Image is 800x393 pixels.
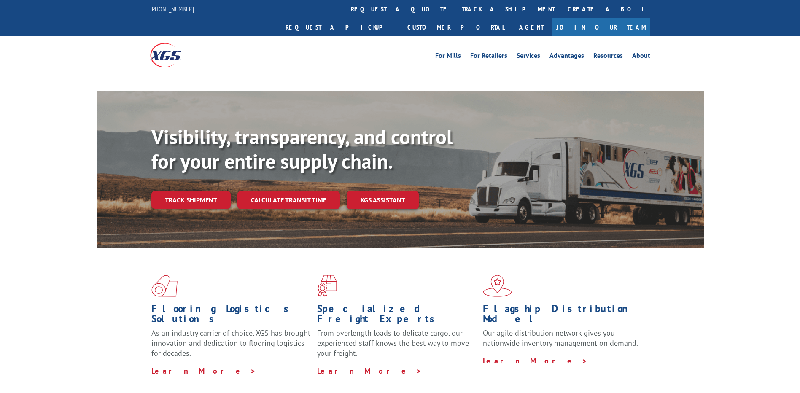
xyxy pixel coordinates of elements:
[151,191,231,209] a: Track shipment
[151,366,256,376] a: Learn More >
[483,328,638,348] span: Our agile distribution network gives you nationwide inventory management on demand.
[435,52,461,62] a: For Mills
[317,328,477,366] p: From overlength loads to delicate cargo, our experienced staff knows the best way to move your fr...
[593,52,623,62] a: Resources
[401,18,511,36] a: Customer Portal
[279,18,401,36] a: Request a pickup
[549,52,584,62] a: Advantages
[151,124,453,174] b: Visibility, transparency, and control for your entire supply chain.
[317,275,337,297] img: xgs-icon-focused-on-flooring-red
[151,304,311,328] h1: Flooring Logistics Solutions
[511,18,552,36] a: Agent
[517,52,540,62] a: Services
[483,275,512,297] img: xgs-icon-flagship-distribution-model-red
[317,366,422,376] a: Learn More >
[150,5,194,13] a: [PHONE_NUMBER]
[470,52,507,62] a: For Retailers
[483,356,588,366] a: Learn More >
[237,191,340,209] a: Calculate transit time
[632,52,650,62] a: About
[317,304,477,328] h1: Specialized Freight Experts
[552,18,650,36] a: Join Our Team
[347,191,419,209] a: XGS ASSISTANT
[483,304,642,328] h1: Flagship Distribution Model
[151,275,178,297] img: xgs-icon-total-supply-chain-intelligence-red
[151,328,310,358] span: As an industry carrier of choice, XGS has brought innovation and dedication to flooring logistics...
